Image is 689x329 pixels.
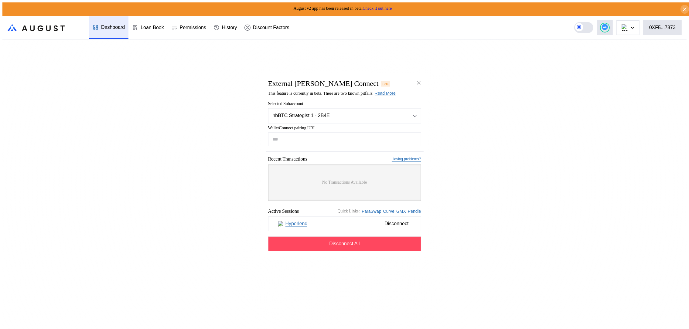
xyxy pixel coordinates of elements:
a: GMX [396,209,406,214]
button: Open menu [268,108,421,124]
div: Beta [381,81,390,86]
a: ParaSwap [362,209,381,214]
img: chain logo [622,24,628,31]
div: Loan Book [141,25,164,30]
span: Quick Links: [338,209,360,214]
h2: External [PERSON_NAME] Connect [268,80,379,88]
a: Read More [375,91,396,96]
div: Permissions [180,25,206,30]
a: Check it out here [363,6,392,11]
span: WalletConnect pairing URI [268,126,421,131]
span: This feature is currently in beta. There are two known pitfalls: [268,91,396,96]
div: 0XF5...7873 [649,25,676,30]
span: Disconnect [382,219,411,229]
button: HyperlendHyperlendDisconnect [268,217,421,231]
img: Hyperlend [278,221,284,227]
a: Curve [383,209,394,214]
a: Hyperlend [285,221,308,227]
span: Disconnect All [329,241,360,247]
a: Having problems? [392,157,421,161]
span: Active Sessions [268,209,299,214]
div: Dashboard [101,25,125,30]
span: August v2 app has been released in beta. [294,6,392,11]
span: No Transactions Available [322,180,367,185]
button: Disconnect All [268,237,421,251]
div: hbBTC Strategist 1 - 2B4E [273,113,401,119]
a: Pendle [408,209,421,214]
div: Discount Factors [253,25,289,30]
div: History [222,25,237,30]
span: Recent Transactions [268,157,307,162]
button: close modal [414,78,424,88]
span: Selected Subaccount [268,102,421,107]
